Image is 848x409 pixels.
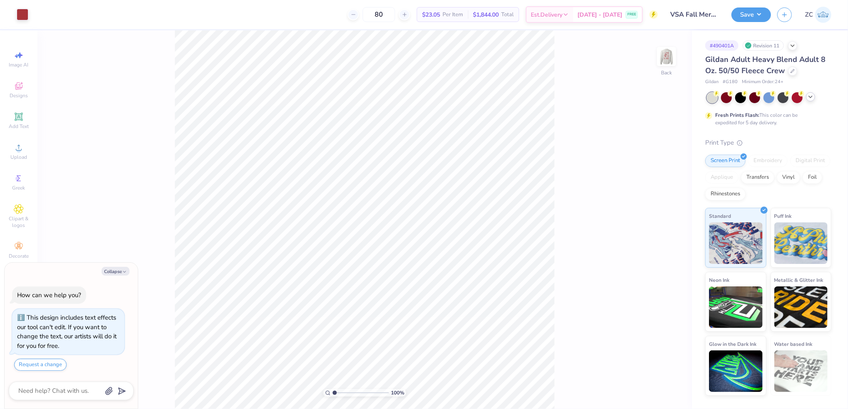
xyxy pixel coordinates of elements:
button: Save [731,7,771,22]
button: Collapse [102,267,129,276]
span: # G180 [723,79,738,86]
span: Greek [12,185,25,191]
div: Rhinestones [705,188,746,200]
div: Print Type [705,138,831,148]
span: Gildan Adult Heavy Blend Adult 8 Oz. 50/50 Fleece Crew [705,54,826,76]
div: Embroidery [748,155,788,167]
span: Designs [10,92,28,99]
div: Vinyl [777,171,800,184]
div: Transfers [741,171,774,184]
span: Minimum Order: 24 + [742,79,783,86]
span: Glow in the Dark Ink [709,340,756,348]
div: Screen Print [705,155,746,167]
span: Per Item [443,10,463,19]
div: Digital Print [790,155,831,167]
span: [DATE] - [DATE] [577,10,622,19]
button: Request a change [14,359,67,371]
span: Image AI [9,62,29,68]
div: Foil [803,171,822,184]
span: Puff Ink [774,212,792,220]
span: Add Text [9,123,29,130]
img: Puff Ink [774,222,828,264]
span: Water based Ink [774,340,813,348]
span: Metallic & Glitter Ink [774,276,823,284]
div: This color can be expedited for 5 day delivery. [715,111,818,126]
span: ZC [805,10,813,20]
input: Untitled Design [664,6,725,23]
span: FREE [627,12,636,17]
div: Revision 11 [743,40,784,51]
span: Upload [10,154,27,160]
img: Back [658,48,675,65]
span: $23.05 [422,10,440,19]
span: Est. Delivery [531,10,562,19]
img: Neon Ink [709,286,763,328]
span: Gildan [705,79,719,86]
span: Decorate [9,253,29,259]
div: This design includes text effects our tool can't edit. If you want to change the text, our artist... [17,313,117,350]
img: Metallic & Glitter Ink [774,286,828,328]
img: Glow in the Dark Ink [709,350,763,392]
img: Water based Ink [774,350,828,392]
span: 100 % [391,389,404,397]
input: – – [363,7,395,22]
span: Standard [709,212,731,220]
div: # 490401A [705,40,739,51]
div: Back [661,69,672,76]
div: How can we help you? [17,291,81,299]
img: Standard [709,222,763,264]
strong: Fresh Prints Flash: [715,112,759,118]
a: ZC [805,7,831,23]
span: $1,844.00 [473,10,499,19]
div: Applique [705,171,739,184]
span: Neon Ink [709,276,729,284]
span: Total [501,10,514,19]
img: Zoe Chan [815,7,831,23]
span: Clipart & logos [4,215,33,229]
